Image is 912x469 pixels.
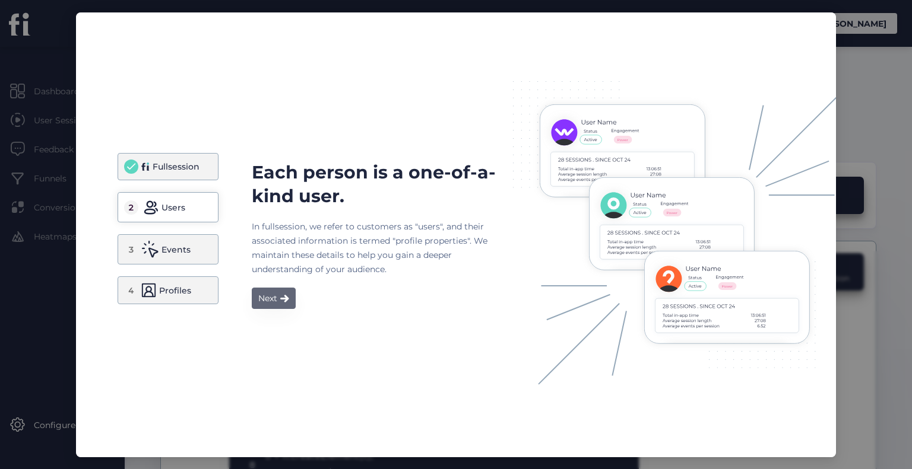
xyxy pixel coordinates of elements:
[128,285,134,296] div: 4
[161,243,191,257] div: Events
[252,161,513,208] div: Each person is a one-of-a-kind user.
[128,244,134,256] div: 3
[128,202,134,213] div: 2
[153,159,199,174] div: Fullsession
[161,200,185,215] div: Users
[258,291,277,305] div: Next
[159,283,191,298] div: Profiles
[252,219,513,276] div: In fullsession, we refer to customers as "users", and their associated information is termed "pro...
[252,288,296,309] button: Next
